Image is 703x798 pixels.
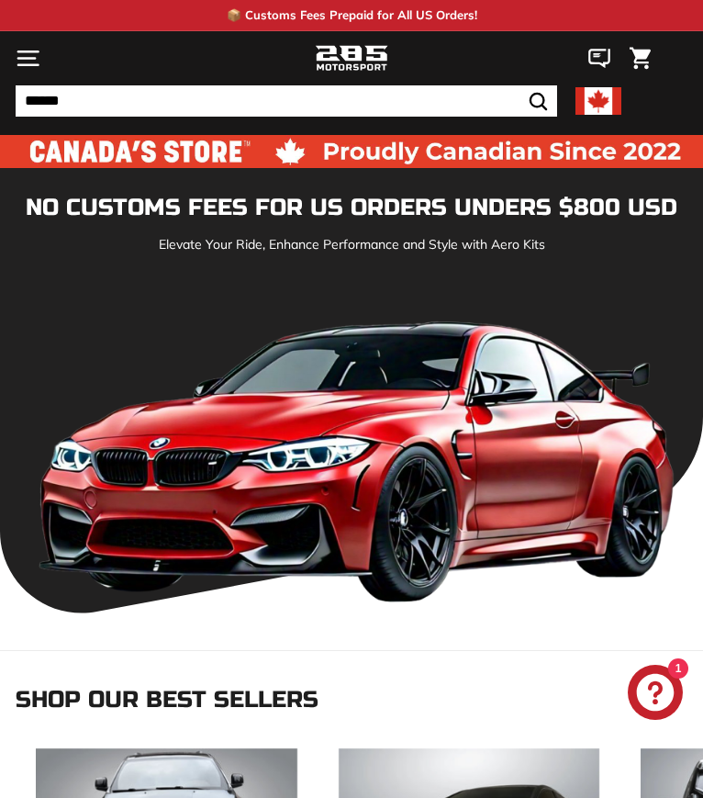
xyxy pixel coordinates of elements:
[16,196,687,221] h1: NO CUSTOMS FEES FOR US ORDERS UNDERS $800 USD
[620,32,660,84] a: Cart
[16,235,687,254] p: Elevate Your Ride, Enhance Performance and Style with Aero Kits
[315,43,388,74] img: Logo_285_Motorsport_areodynamics_components
[16,85,557,117] input: Search
[622,665,688,725] inbox-online-store-chat: Shopify online store chat
[227,6,477,25] p: 📦 Customs Fees Prepaid for All US Orders!
[16,688,687,714] h2: Shop our Best Sellers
